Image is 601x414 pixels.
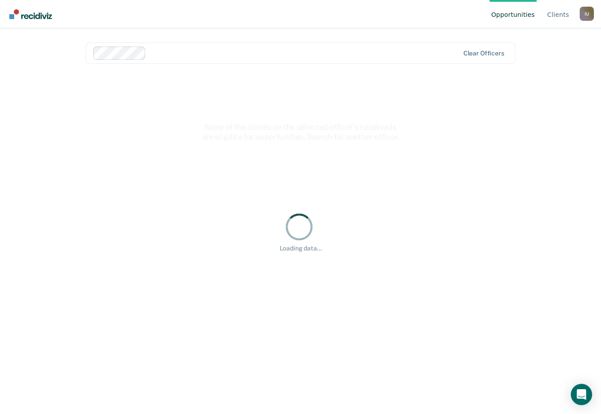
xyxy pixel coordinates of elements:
div: Open Intercom Messenger [571,384,592,405]
div: Loading data... [280,245,322,252]
button: Profile dropdown button [580,7,594,21]
div: Clear officers [463,50,504,57]
div: I U [580,7,594,21]
img: Recidiviz [9,9,52,19]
